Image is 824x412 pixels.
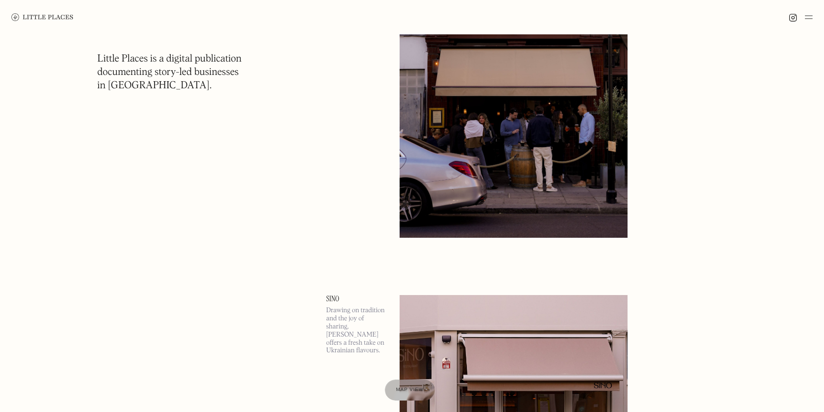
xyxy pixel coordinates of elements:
span: Map view [396,387,424,392]
p: Drawing on tradition and the joy of sharing, [PERSON_NAME] offers a fresh take on Ukrainian flavo... [326,306,388,355]
a: Map view [385,380,435,401]
h1: Little Places is a digital publication documenting story-led businesses in [GEOGRAPHIC_DATA]. [97,53,242,93]
a: Sino [326,295,388,303]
